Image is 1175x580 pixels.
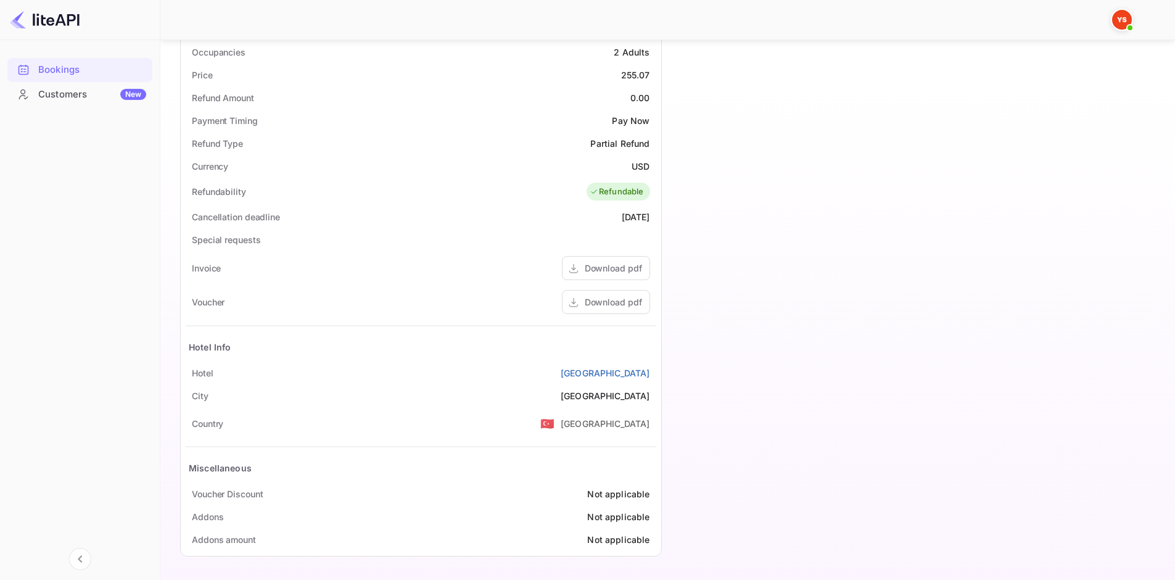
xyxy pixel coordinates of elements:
[38,63,146,77] div: Bookings
[38,88,146,102] div: Customers
[585,296,642,309] div: Download pdf
[561,389,650,402] div: [GEOGRAPHIC_DATA]
[632,160,649,173] div: USD
[7,58,152,81] a: Bookings
[120,89,146,100] div: New
[622,210,650,223] div: [DATE]
[192,417,223,430] div: Country
[192,91,254,104] div: Refund Amount
[192,389,208,402] div: City
[7,83,152,107] div: CustomersNew
[587,510,649,523] div: Not applicable
[192,487,263,500] div: Voucher Discount
[192,533,256,546] div: Addons amount
[621,68,650,81] div: 255.07
[192,262,221,275] div: Invoice
[630,91,650,104] div: 0.00
[192,137,243,150] div: Refund Type
[192,296,225,309] div: Voucher
[192,510,223,523] div: Addons
[10,10,80,30] img: LiteAPI logo
[614,46,649,59] div: 2 Adults
[587,487,649,500] div: Not applicable
[192,210,280,223] div: Cancellation deadline
[189,341,231,354] div: Hotel Info
[69,548,91,570] button: Collapse navigation
[561,367,650,379] a: [GEOGRAPHIC_DATA]
[561,417,650,430] div: [GEOGRAPHIC_DATA]
[192,367,213,379] div: Hotel
[192,233,260,246] div: Special requests
[587,533,649,546] div: Not applicable
[192,68,213,81] div: Price
[590,137,649,150] div: Partial Refund
[540,412,555,434] span: United States
[585,262,642,275] div: Download pdf
[1112,10,1132,30] img: Yandex Support
[612,114,649,127] div: Pay Now
[192,185,246,198] div: Refundability
[192,114,258,127] div: Payment Timing
[189,462,252,474] div: Miscellaneous
[192,46,245,59] div: Occupancies
[7,58,152,82] div: Bookings
[590,186,644,198] div: Refundable
[7,83,152,106] a: CustomersNew
[192,160,228,173] div: Currency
